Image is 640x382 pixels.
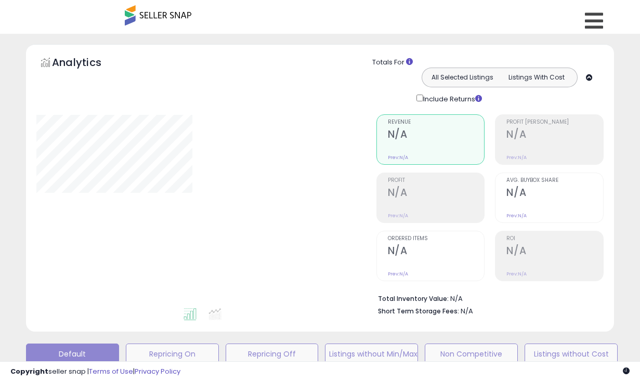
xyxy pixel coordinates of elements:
h2: N/A [388,128,485,142]
span: Revenue [388,120,485,125]
span: ROI [506,236,603,242]
span: N/A [461,306,473,316]
div: Include Returns [409,93,494,104]
li: N/A [378,292,596,304]
b: Short Term Storage Fees: [378,307,459,315]
h2: N/A [506,187,603,201]
strong: Copyright [10,366,48,376]
small: Prev: N/A [506,154,527,161]
span: Profit [388,178,485,183]
button: Default [26,344,119,364]
span: Profit [PERSON_NAME] [506,120,603,125]
button: Listings without Cost [525,344,618,364]
h2: N/A [506,128,603,142]
h2: N/A [388,187,485,201]
small: Prev: N/A [506,271,527,277]
small: Prev: N/A [388,213,408,219]
small: Prev: N/A [388,154,408,161]
button: Repricing Off [226,344,319,364]
button: Non Competitive [425,344,518,364]
h5: Analytics [52,55,122,72]
button: Repricing On [126,344,219,364]
span: Ordered Items [388,236,485,242]
b: Total Inventory Value: [378,294,449,303]
button: Listings With Cost [499,71,574,84]
a: Privacy Policy [135,366,180,376]
h2: N/A [388,245,485,259]
button: Listings without Min/Max [325,344,418,364]
a: Terms of Use [89,366,133,376]
span: Avg. Buybox Share [506,178,603,183]
small: Prev: N/A [388,271,408,277]
div: seller snap | | [10,367,180,377]
div: Totals For [372,58,606,68]
small: Prev: N/A [506,213,527,219]
h2: N/A [506,245,603,259]
button: All Selected Listings [425,71,500,84]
